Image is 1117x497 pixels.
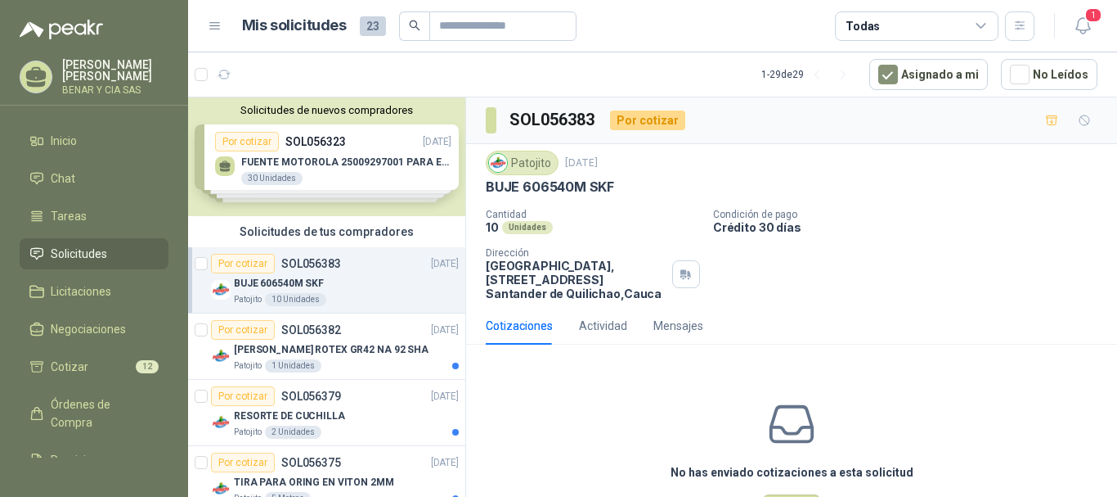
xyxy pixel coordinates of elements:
img: Company Logo [489,154,507,172]
span: 23 [360,16,386,36]
p: Crédito 30 días [713,220,1110,234]
p: Cantidad [486,209,700,220]
p: SOL056383 [281,258,341,269]
div: Actividad [579,317,627,335]
span: Inicio [51,132,77,150]
span: Solicitudes [51,245,107,263]
a: Por cotizarSOL056382[DATE] Company Logo[PERSON_NAME] ROTEX GR42 NA 92 SHAPatojito1 Unidades [188,314,465,380]
p: Patojito [234,359,262,373]
span: Remisiones [51,451,111,469]
p: [GEOGRAPHIC_DATA], [STREET_ADDRESS] Santander de Quilichao , Cauca [486,259,666,300]
div: 1 Unidades [265,359,321,373]
a: Por cotizarSOL056383[DATE] Company LogoBUJE 606540M SKFPatojito10 Unidades [188,247,465,314]
span: Licitaciones [51,282,111,300]
h3: SOL056383 [509,107,597,133]
a: Remisiones [20,445,168,476]
p: Patojito [234,293,262,306]
a: Solicitudes [20,238,168,269]
span: 1 [1084,7,1102,23]
a: Cotizar12 [20,351,168,382]
p: [DATE] [565,156,598,171]
p: BUJE 606540M SKF [486,178,614,196]
img: Logo peakr [20,20,103,39]
p: TIRA PARA ORING EN VITON 2MM [234,475,394,490]
div: Mensajes [653,317,703,335]
p: BENAR Y CIA SAS [62,85,168,95]
p: Dirección [486,247,666,259]
p: RESORTE DE CUCHILLA [234,409,345,424]
span: Chat [51,169,75,188]
div: 1 - 29 de 29 [761,61,856,88]
button: Asignado a mi [869,59,988,90]
p: [DATE] [431,256,459,272]
p: [DATE] [431,323,459,338]
p: BUJE 606540M SKF [234,276,324,291]
button: 1 [1068,11,1097,41]
div: Solicitudes de nuevos compradoresPor cotizarSOL056323[DATE] FUENTE MOTOROLA 25009297001 PARA EP45... [188,97,465,216]
div: Por cotizar [211,386,275,406]
span: Negociaciones [51,320,126,338]
span: Órdenes de Compra [51,395,153,431]
p: SOL056382 [281,324,341,336]
div: Por cotizar [610,111,685,130]
a: Tareas [20,201,168,232]
a: Órdenes de Compra [20,389,168,438]
img: Company Logo [211,346,231,366]
button: No Leídos [1001,59,1097,90]
div: 2 Unidades [265,426,321,439]
p: SOL056379 [281,391,341,402]
a: Chat [20,163,168,194]
p: Condición de pago [713,209,1110,220]
div: Por cotizar [211,254,275,273]
div: Unidades [502,221,553,234]
p: Patojito [234,426,262,439]
div: Patojito [486,151,558,175]
div: Por cotizar [211,453,275,472]
a: Negociaciones [20,314,168,345]
span: search [409,20,420,31]
a: Licitaciones [20,276,168,307]
div: Todas [846,17,880,35]
div: Cotizaciones [486,317,553,335]
p: [PERSON_NAME] ROTEX GR42 NA 92 SHA [234,342,428,358]
div: 10 Unidades [265,293,326,306]
p: [DATE] [431,389,459,404]
div: Solicitudes de tus compradores [188,216,465,247]
p: [DATE] [431,455,459,471]
a: Inicio [20,125,168,156]
p: [PERSON_NAME] [PERSON_NAME] [62,59,168,82]
button: Solicitudes de nuevos compradores [195,104,459,116]
p: SOL056375 [281,457,341,468]
h3: No has enviado cotizaciones a esta solicitud [671,463,913,481]
a: Por cotizarSOL056379[DATE] Company LogoRESORTE DE CUCHILLAPatojito2 Unidades [188,380,465,446]
span: Tareas [51,207,87,225]
h1: Mis solicitudes [242,14,347,38]
div: Por cotizar [211,320,275,340]
img: Company Logo [211,280,231,300]
p: 10 [486,220,499,234]
img: Company Logo [211,413,231,432]
span: 12 [136,360,159,373]
span: Cotizar [51,358,88,376]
